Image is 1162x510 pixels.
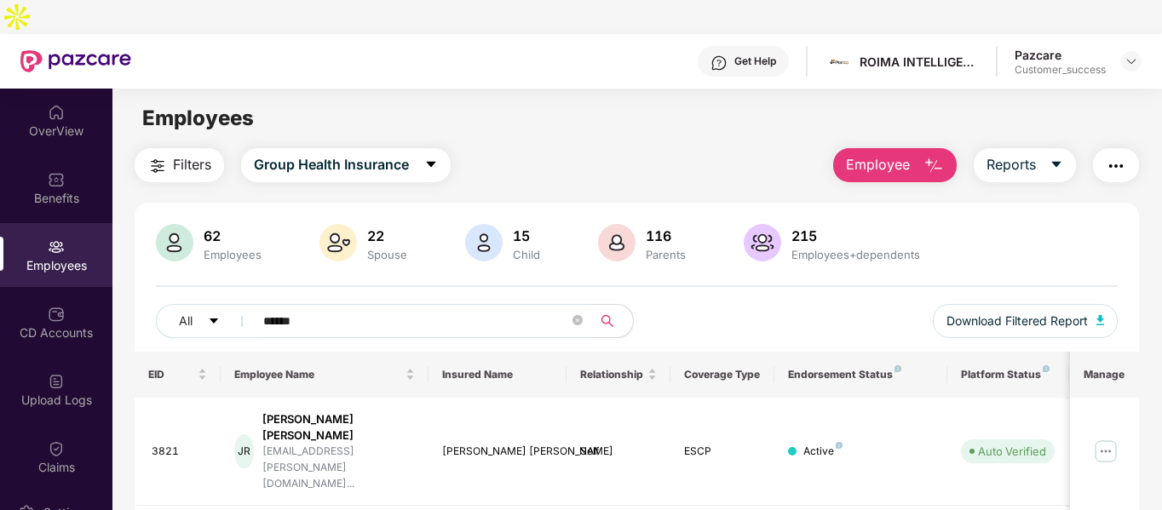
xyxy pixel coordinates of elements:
img: svg+xml;base64,PHN2ZyB4bWxucz0iaHR0cDovL3d3dy53My5vcmcvMjAwMC9zdmciIHdpZHRoPSI4IiBoZWlnaHQ9IjgiIH... [1043,365,1050,372]
span: Employees [142,106,254,130]
div: 215 [788,227,923,244]
div: 62 [200,227,265,244]
th: Manage [1070,352,1139,398]
img: svg+xml;base64,PHN2ZyB4bWxucz0iaHR0cDovL3d3dy53My5vcmcvMjAwMC9zdmciIHdpZHRoPSI4IiBoZWlnaHQ9IjgiIH... [895,365,901,372]
button: search [591,304,634,338]
div: 15 [509,227,544,244]
button: Group Health Insurancecaret-down [241,148,451,182]
div: Get Help [734,54,776,68]
th: Employee Name [221,352,429,398]
div: Spouse [364,248,411,261]
span: Group Health Insurance [254,154,409,175]
th: Coverage Type [670,352,774,398]
div: 116 [642,227,689,244]
img: svg+xml;base64,PHN2ZyBpZD0iQmVuZWZpdHMiIHhtbG5zPSJodHRwOi8vd3d3LnczLm9yZy8yMDAwL3N2ZyIgd2lkdGg9Ij... [48,171,65,188]
span: Download Filtered Report [946,312,1088,330]
img: svg+xml;base64,PHN2ZyBpZD0iRW1wbG95ZWVzIiB4bWxucz0iaHR0cDovL3d3dy53My5vcmcvMjAwMC9zdmciIHdpZHRoPS... [48,238,65,255]
button: Reportscaret-down [974,148,1076,182]
span: close-circle [572,313,583,329]
img: svg+xml;base64,PHN2ZyB4bWxucz0iaHR0cDovL3d3dy53My5vcmcvMjAwMC9zdmciIHdpZHRoPSIyNCIgaGVpZ2h0PSIyNC... [147,156,168,176]
button: Filters [135,148,224,182]
div: Active [803,444,843,460]
th: EID [135,352,221,398]
img: svg+xml;base64,PHN2ZyBpZD0iSGVscC0zMngzMiIgeG1sbnM9Imh0dHA6Ly93d3cudzMub3JnLzIwMDAvc3ZnIiB3aWR0aD... [710,54,728,72]
span: Filters [173,154,211,175]
span: Reports [987,154,1036,175]
img: svg+xml;base64,PHN2ZyB4bWxucz0iaHR0cDovL3d3dy53My5vcmcvMjAwMC9zdmciIHdpZHRoPSI4IiBoZWlnaHQ9IjgiIH... [836,442,843,449]
span: Employee Name [234,368,402,381]
div: Endorsement Status [788,368,934,381]
div: Platform Status [961,368,1055,381]
div: 3821 [152,444,208,460]
th: Relationship [567,352,670,398]
div: ESCP [684,444,761,460]
img: svg+xml;base64,PHN2ZyB4bWxucz0iaHR0cDovL3d3dy53My5vcmcvMjAwMC9zdmciIHhtbG5zOnhsaW5rPSJodHRwOi8vd3... [598,224,636,261]
button: Employee [833,148,957,182]
div: Parents [642,248,689,261]
div: Auto Verified [978,443,1046,460]
div: Employees [200,248,265,261]
div: Self [580,444,657,460]
div: [PERSON_NAME] [PERSON_NAME] [442,444,554,460]
img: svg+xml;base64,PHN2ZyBpZD0iSG9tZSIgeG1sbnM9Imh0dHA6Ly93d3cudzMub3JnLzIwMDAvc3ZnIiB3aWR0aD0iMjAiIG... [48,104,65,121]
span: close-circle [572,315,583,325]
span: search [591,314,624,328]
span: Employee [846,154,910,175]
button: Allcaret-down [156,304,260,338]
img: svg+xml;base64,PHN2ZyBpZD0iVXBsb2FkX0xvZ3MiIGRhdGEtbmFtZT0iVXBsb2FkIExvZ3MiIHhtbG5zPSJodHRwOi8vd3... [48,373,65,390]
img: New Pazcare Logo [20,50,131,72]
img: svg+xml;base64,PHN2ZyB4bWxucz0iaHR0cDovL3d3dy53My5vcmcvMjAwMC9zdmciIHhtbG5zOnhsaW5rPSJodHRwOi8vd3... [1096,315,1105,325]
div: Employees+dependents [788,248,923,261]
span: Relationship [580,368,644,381]
img: svg+xml;base64,PHN2ZyB4bWxucz0iaHR0cDovL3d3dy53My5vcmcvMjAwMC9zdmciIHhtbG5zOnhsaW5rPSJodHRwOi8vd3... [319,224,357,261]
div: Customer_success [1015,63,1106,77]
div: [PERSON_NAME] [PERSON_NAME] [262,411,415,444]
span: caret-down [424,158,438,173]
img: svg+xml;base64,PHN2ZyB4bWxucz0iaHR0cDovL3d3dy53My5vcmcvMjAwMC9zdmciIHdpZHRoPSIyNCIgaGVpZ2h0PSIyNC... [1106,156,1126,176]
img: 1600959296116.jpg [827,49,852,74]
img: svg+xml;base64,PHN2ZyBpZD0iQ2xhaW0iIHhtbG5zPSJodHRwOi8vd3d3LnczLm9yZy8yMDAwL3N2ZyIgd2lkdGg9IjIwIi... [48,440,65,457]
img: svg+xml;base64,PHN2ZyB4bWxucz0iaHR0cDovL3d3dy53My5vcmcvMjAwMC9zdmciIHhtbG5zOnhsaW5rPSJodHRwOi8vd3... [744,224,781,261]
span: All [179,312,193,330]
img: svg+xml;base64,PHN2ZyBpZD0iQ0RfQWNjb3VudHMiIGRhdGEtbmFtZT0iQ0QgQWNjb3VudHMiIHhtbG5zPSJodHRwOi8vd3... [48,306,65,323]
div: Child [509,248,544,261]
div: ROIMA INTELLIGENCE INDIA PRIVATE LIMITED [860,54,979,70]
img: svg+xml;base64,PHN2ZyB4bWxucz0iaHR0cDovL3d3dy53My5vcmcvMjAwMC9zdmciIHhtbG5zOnhsaW5rPSJodHRwOi8vd3... [923,156,944,176]
div: [EMAIL_ADDRESS][PERSON_NAME][DOMAIN_NAME]... [262,444,415,492]
img: manageButton [1092,438,1119,465]
div: JR [234,434,254,468]
img: svg+xml;base64,PHN2ZyB4bWxucz0iaHR0cDovL3d3dy53My5vcmcvMjAwMC9zdmciIHhtbG5zOnhsaW5rPSJodHRwOi8vd3... [156,224,193,261]
span: caret-down [1050,158,1063,173]
button: Download Filtered Report [933,304,1119,338]
img: svg+xml;base64,PHN2ZyB4bWxucz0iaHR0cDovL3d3dy53My5vcmcvMjAwMC9zdmciIHhtbG5zOnhsaW5rPSJodHRwOi8vd3... [465,224,503,261]
span: caret-down [208,315,220,329]
img: svg+xml;base64,PHN2ZyBpZD0iRHJvcGRvd24tMzJ4MzIiIHhtbG5zPSJodHRwOi8vd3d3LnczLm9yZy8yMDAwL3N2ZyIgd2... [1125,54,1138,68]
div: Pazcare [1015,47,1106,63]
span: EID [148,368,195,381]
th: Insured Name [429,352,567,398]
div: 22 [364,227,411,244]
